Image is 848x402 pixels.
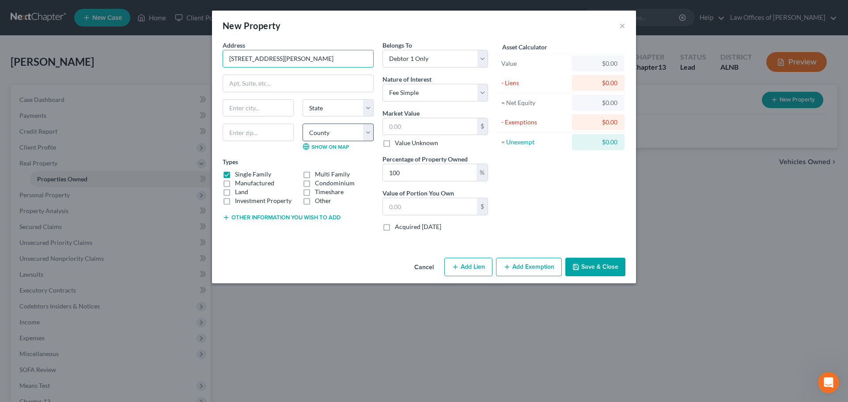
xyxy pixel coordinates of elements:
[23,179,35,186] b: ALL
[14,289,21,296] button: Emoji picker
[43,11,88,20] p: Active 30m ago
[14,161,138,187] div: Once they look good and are confirmed, MFA will be enabled for districts. Thank you!
[502,42,547,52] label: Asset Calculator
[565,258,625,276] button: Save & Close
[138,4,155,20] button: Home
[407,259,441,276] button: Cancel
[14,75,137,91] b: [US_STATE] AND [US_STATE] USERS - PLEASE READ
[151,286,166,300] button: Send a message…
[382,154,468,164] label: Percentage of Property Owned
[382,109,420,118] label: Market Value
[395,222,441,231] label: Acquired [DATE]
[579,138,617,147] div: $0.00
[315,170,350,179] label: Multi Family
[501,98,568,107] div: = Net Equity
[501,138,568,147] div: = Unexempt
[223,50,373,67] input: Enter address...
[501,59,568,68] div: Value
[8,271,169,286] textarea: Message…
[56,289,63,296] button: Start recording
[42,289,49,296] button: Upload attachment
[223,124,294,141] input: Enter zip...
[477,198,488,215] div: $
[223,100,293,116] input: Enter city...
[7,69,145,192] div: [US_STATE] AND [US_STATE] USERS - PLEASE READIf you have cases to file [DATE] in [US_STATE] or [U...
[155,4,171,19] div: Close
[14,194,83,199] div: [PERSON_NAME] • [DATE]
[6,4,23,20] button: go back
[501,118,568,127] div: - Exemptions
[477,118,488,135] div: $
[315,188,344,196] label: Timeshare
[43,4,100,11] h1: [PERSON_NAME]
[579,79,617,87] div: $0.00
[26,123,49,130] b: enable
[315,196,331,205] label: Other
[383,198,477,215] input: 0.00
[235,170,271,179] label: Single Family
[383,164,477,181] input: 0.00
[382,188,454,198] label: Value of Portion You Own
[14,96,138,157] div: If you have cases to file [DATE] in [US_STATE] or [US_STATE], could you please login to your PACE...
[51,123,66,130] b: MFA
[477,164,488,181] div: %
[382,75,432,84] label: Nature of Interest
[501,79,568,87] div: - Liens
[619,20,625,31] button: ×
[818,372,839,393] iframe: Intercom live chat
[223,19,281,32] div: New Property
[496,258,562,276] button: Add Exemption
[579,59,617,68] div: $0.00
[579,98,617,107] div: $0.00
[395,139,438,147] label: Value Unknown
[315,179,355,188] label: Condominium
[25,5,39,19] img: Profile image for Katie
[223,75,373,92] input: Apt, Suite, etc...
[383,118,477,135] input: 0.00
[235,196,291,205] label: Investment Property
[235,179,274,188] label: Manufactured
[444,258,492,276] button: Add Lien
[223,214,341,221] button: Other information you wish to add
[223,41,245,49] span: Address
[223,157,238,166] label: Types
[303,143,349,150] a: Show on Map
[382,41,412,49] span: Belongs To
[235,188,248,196] label: Land
[28,289,35,296] button: Gif picker
[579,118,617,127] div: $0.00
[7,69,170,212] div: Katie says…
